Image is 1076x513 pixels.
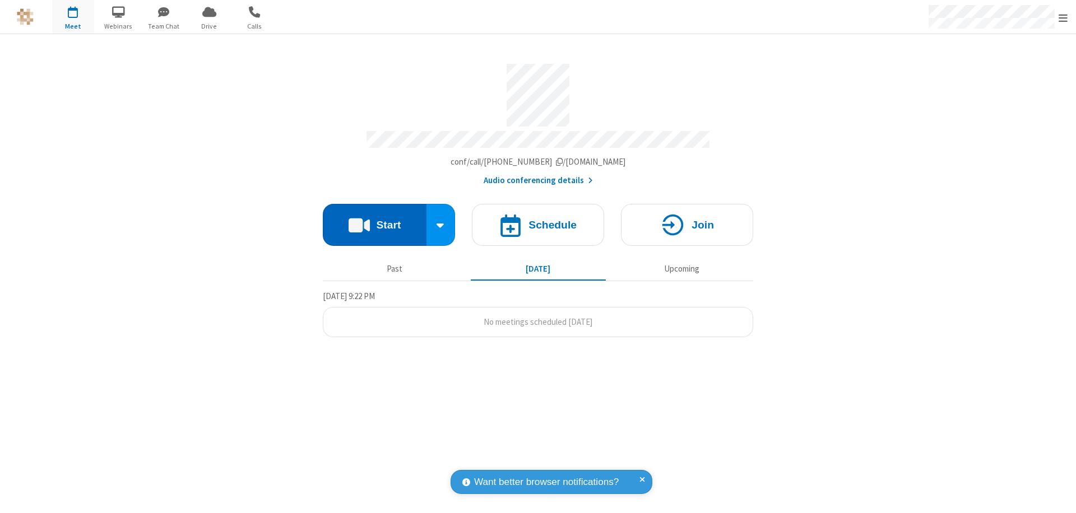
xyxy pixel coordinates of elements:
[376,220,401,230] h4: Start
[528,220,577,230] h4: Schedule
[234,21,276,31] span: Calls
[474,475,619,489] span: Want better browser notifications?
[692,220,714,230] h4: Join
[323,204,426,246] button: Start
[472,204,604,246] button: Schedule
[323,55,753,187] section: Account details
[451,156,626,169] button: Copy my meeting room linkCopy my meeting room link
[451,156,626,167] span: Copy my meeting room link
[98,21,140,31] span: Webinars
[484,174,593,187] button: Audio conferencing details
[323,290,753,338] section: Today's Meetings
[484,316,592,327] span: No meetings scheduled [DATE]
[614,258,749,279] button: Upcoming
[17,8,34,25] img: QA Selenium DO NOT DELETE OR CHANGE
[188,21,230,31] span: Drive
[327,258,462,279] button: Past
[426,204,456,246] div: Start conference options
[323,291,375,301] span: [DATE] 9:22 PM
[143,21,185,31] span: Team Chat
[621,204,753,246] button: Join
[471,258,606,279] button: [DATE]
[52,21,94,31] span: Meet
